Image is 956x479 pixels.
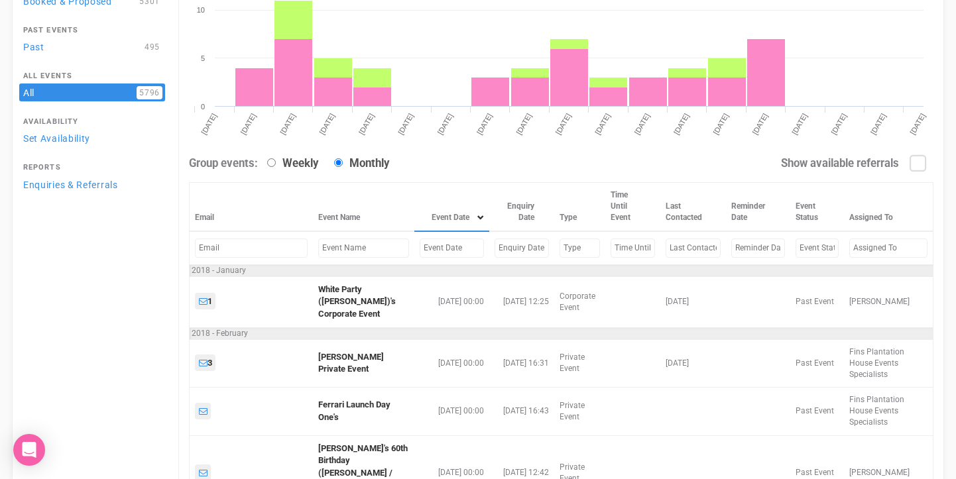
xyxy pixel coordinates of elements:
[334,158,343,167] input: Monthly
[318,352,384,374] a: [PERSON_NAME] Private Event
[489,388,554,435] td: [DATE] 16:43
[560,239,601,258] input: Filter by Type
[489,183,554,231] th: Enquiry Date
[849,239,927,258] input: Filter by Assigned To
[790,388,844,435] td: Past Event
[23,118,161,126] h4: Availability
[844,183,933,231] th: Assigned To
[137,86,162,99] span: 5796
[666,239,721,258] input: Filter by Last Contacted
[239,112,258,136] tspan: [DATE]
[660,183,727,231] th: Last Contacted
[726,183,790,231] th: Reminder Date
[195,354,215,371] a: 3
[436,112,455,136] tspan: [DATE]
[790,276,844,327] td: Past Event
[796,239,839,258] input: Filter by Event Status
[829,112,848,136] tspan: [DATE]
[660,339,727,387] td: [DATE]
[554,339,606,387] td: Private Event
[605,183,660,231] th: Time Until Event
[318,284,396,319] a: White Party ([PERSON_NAME])'s Corporate Event
[554,276,606,327] td: Corporate Event
[781,156,899,170] strong: Show available referrals
[414,183,489,231] th: Event Date
[19,176,165,193] a: Enquiries & Referrals
[357,112,376,136] tspan: [DATE]
[844,339,933,387] td: Fins Plantation House Events Specialists
[142,40,162,54] span: 495
[190,264,933,276] td: 2018 - January
[201,54,205,62] tspan: 5
[195,293,215,309] a: 1
[420,239,484,258] input: Filter by Event Date
[514,112,533,136] tspan: [DATE]
[554,112,573,136] tspan: [DATE]
[318,399,390,422] a: Ferrari Launch Day One's
[489,339,554,387] td: [DATE] 16:31
[318,112,336,136] tspan: [DATE]
[19,129,165,147] a: Set Availability
[731,239,785,258] input: Filter by Reminder Date
[261,156,318,172] label: Weekly
[475,112,494,136] tspan: [DATE]
[611,239,654,258] input: Filter by Time Until Event
[672,112,691,136] tspan: [DATE]
[197,6,205,14] tspan: 10
[844,388,933,435] td: Fins Plantation House Events Specialists
[593,112,612,136] tspan: [DATE]
[554,388,606,435] td: Private Event
[495,239,549,258] input: Filter by Enquiry Date
[23,164,161,172] h4: Reports
[19,38,165,56] a: Past495
[190,327,933,339] td: 2018 - February
[790,183,844,231] th: Event Status
[660,276,727,327] td: [DATE]
[23,27,161,34] h4: Past Events
[201,103,205,111] tspan: 0
[318,239,409,258] input: Filter by Event Name
[189,156,258,170] strong: Group events:
[908,112,927,136] tspan: [DATE]
[489,276,554,327] td: [DATE] 12:25
[554,183,606,231] th: Type
[414,339,489,387] td: [DATE] 00:00
[23,72,161,80] h4: All Events
[13,434,45,466] div: Open Intercom Messenger
[414,276,489,327] td: [DATE] 00:00
[195,239,308,258] input: Filter by Email
[19,83,165,101] a: All5796
[790,112,809,136] tspan: [DATE]
[190,183,314,231] th: Email
[751,112,770,136] tspan: [DATE]
[267,158,276,167] input: Weekly
[414,388,489,435] td: [DATE] 00:00
[313,183,414,231] th: Event Name
[328,156,389,172] label: Monthly
[869,112,888,136] tspan: [DATE]
[278,112,297,136] tspan: [DATE]
[632,112,651,136] tspan: [DATE]
[844,276,933,327] td: [PERSON_NAME]
[790,339,844,387] td: Past Event
[200,112,218,136] tspan: [DATE]
[396,112,415,136] tspan: [DATE]
[711,112,730,136] tspan: [DATE]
